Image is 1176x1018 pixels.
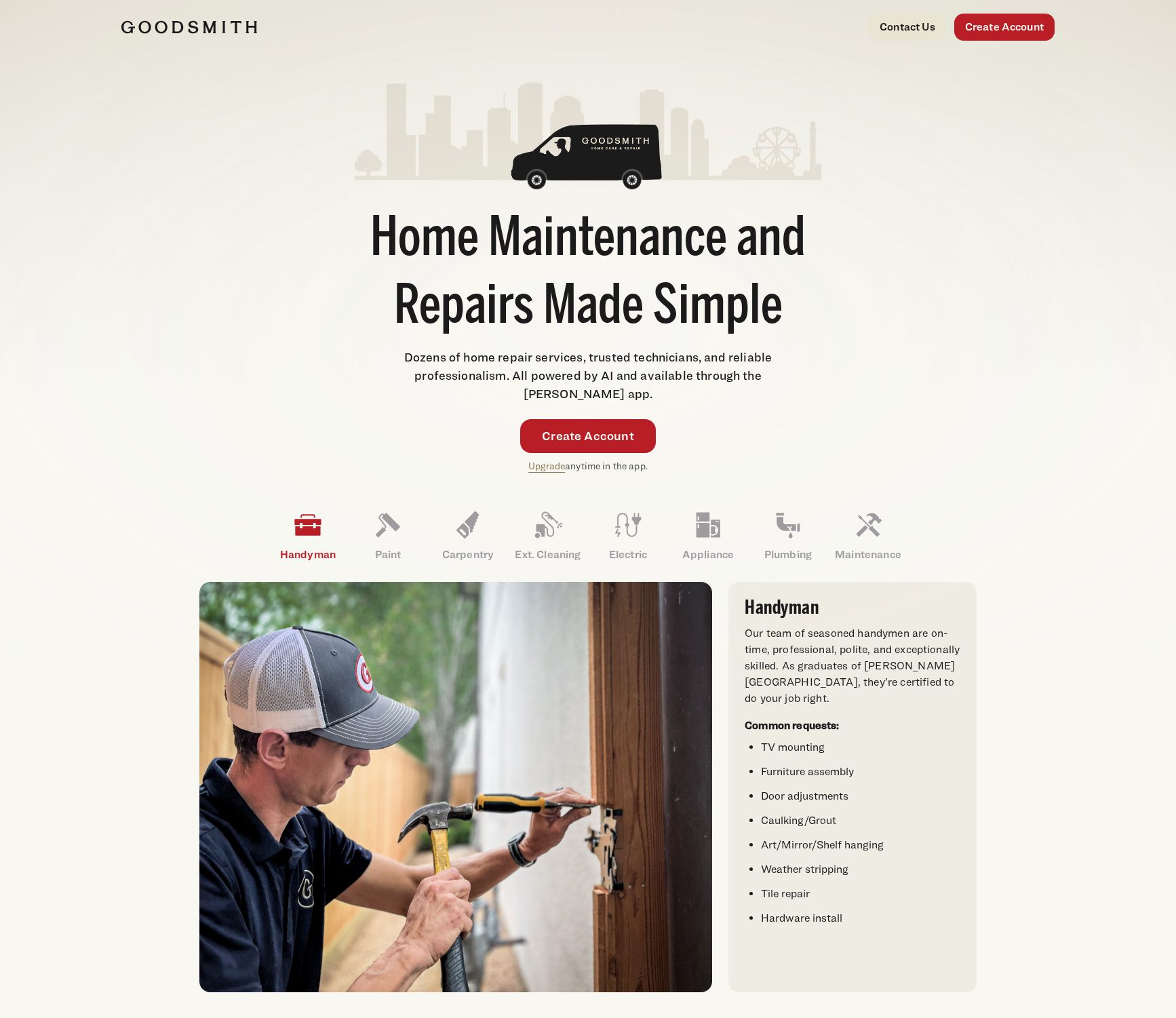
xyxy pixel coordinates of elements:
[199,582,712,992] img: A handyman in a cap and polo shirt using a hammer to work on a door frame.
[748,547,828,563] p: Plumbing
[404,350,772,401] span: Dozens of home repair services, trusted technicians, and reliable professionalism. All powered by...
[745,625,960,707] p: Our team of seasoned handymen are on-time, professional, polite, and exceptionally skilled. As gr...
[748,501,828,571] a: Plumbing
[761,910,960,926] li: Hardware install
[588,501,668,571] a: Electric
[761,788,960,804] li: Door adjustments
[121,20,257,34] img: Goodsmith
[745,719,840,732] strong: Common requests:
[508,547,588,563] p: Ext. Cleaning
[520,419,656,453] a: Create Account
[828,501,908,571] a: Maintenance
[268,501,348,571] a: Handyman
[508,501,588,571] a: Ext. Cleaning
[954,14,1055,41] a: Create Account
[528,460,565,471] a: Upgrade
[428,547,508,563] p: Carpentry
[348,501,428,571] a: Paint
[761,813,960,829] li: Caulking/Grout
[588,547,668,563] p: Electric
[668,501,748,571] a: Appliance
[761,837,960,853] li: Art/Mirror/Shelf hanging
[268,547,348,563] p: Handyman
[355,207,821,342] h1: Home Maintenance and Repairs Made Simple
[869,14,946,41] a: Contact Us
[761,764,960,780] li: Furniture assembly
[761,861,960,878] li: Weather stripping
[761,739,960,756] li: TV mounting
[528,458,648,474] p: anytime in the app.
[745,598,960,617] h3: Handyman
[761,886,960,902] li: Tile repair
[668,547,748,563] p: Appliance
[428,501,508,571] a: Carpentry
[828,547,908,563] p: Maintenance
[348,547,428,563] p: Paint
